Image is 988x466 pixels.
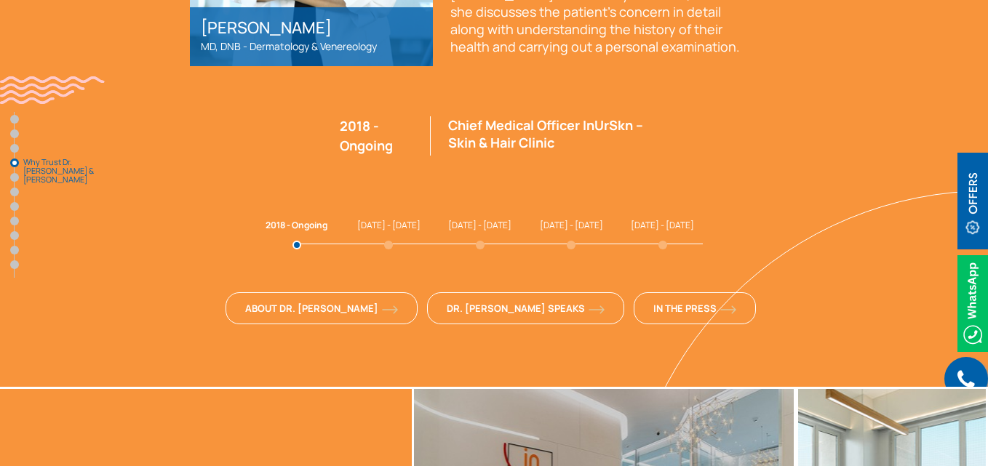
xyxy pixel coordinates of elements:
div: 1 / 5 [190,67,799,212]
a: Whatsappicon [957,294,988,310]
span: [DATE] - [DATE] [448,219,511,231]
img: orange-arrow.svg [382,305,398,314]
span: [DATE] - [DATE] [357,219,421,231]
a: Why Trust Dr. [PERSON_NAME] & [PERSON_NAME] [10,158,19,167]
a: About Dr. [PERSON_NAME] [226,292,418,324]
h2: [PERSON_NAME] [201,18,423,37]
img: offerBt [957,153,988,249]
img: orange-arrow.svg [720,305,736,314]
span: [DATE] - [DATE] [540,219,603,231]
p: Chief Medical Officer InUrSkn – Skin & Hair Clinic [448,116,648,151]
img: Whatsappicon [957,255,988,352]
a: In The Press [634,292,756,324]
span: About Dr. [PERSON_NAME] [245,302,398,315]
img: orange-arrow.svg [589,305,605,314]
div: 2018 - Ongoing [340,116,431,156]
span: 2018 - Ongoing [266,219,327,231]
a: Dr. [PERSON_NAME] Speaks [427,292,624,324]
span: In The Press [653,302,736,315]
span: Dr. [PERSON_NAME] Speaks [447,302,605,315]
p: MD, DNB - Dermatology & Venereology [201,38,423,55]
span: [DATE] - [DATE] [631,219,694,231]
span: Why Trust Dr. [PERSON_NAME] & [PERSON_NAME] [23,158,96,184]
